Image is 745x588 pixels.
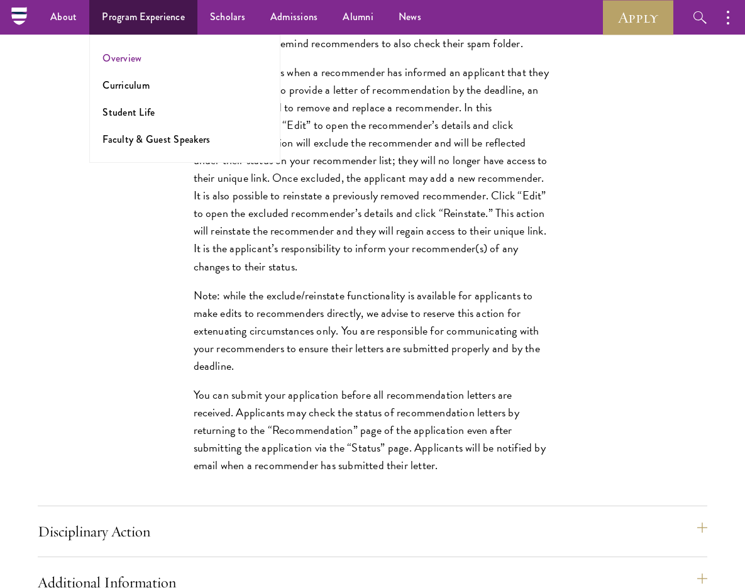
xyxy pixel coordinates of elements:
a: Overview [102,51,141,65]
button: Disciplinary Action [38,516,707,546]
p: Note: while the exclude/reinstate functionality is available for applicants to make edits to reco... [194,287,552,375]
a: Faculty & Guest Speakers [102,132,210,147]
a: Curriculum [102,78,150,92]
p: In extenuating cases when a recommender has informed an applicant that they are no longer able to... [194,64,552,275]
p: You can submit your application before all recommendation letters are received. Applicants may ch... [194,386,552,474]
a: Student Life [102,105,155,119]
